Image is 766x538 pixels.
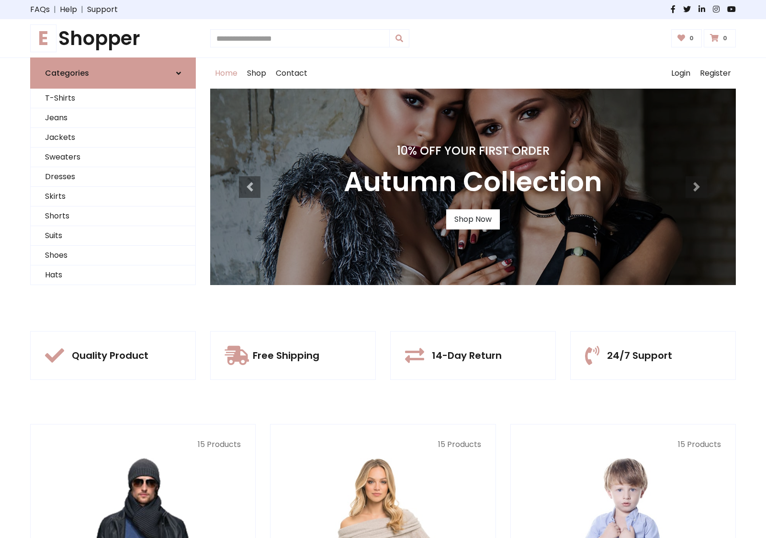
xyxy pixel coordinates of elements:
h4: 10% Off Your First Order [344,144,602,158]
a: Shop [242,58,271,89]
a: Shorts [31,206,195,226]
a: Home [210,58,242,89]
h1: Shopper [30,27,196,50]
a: Skirts [31,187,195,206]
h3: Autumn Collection [344,166,602,198]
a: 0 [671,29,702,47]
a: Shoes [31,246,195,265]
h5: 24/7 Support [607,350,672,361]
a: Shop Now [446,209,500,229]
a: EShopper [30,27,196,50]
a: FAQs [30,4,50,15]
a: Sweaters [31,148,195,167]
a: Jeans [31,108,195,128]
p: 15 Products [525,439,721,450]
a: Jackets [31,128,195,148]
a: Login [666,58,695,89]
a: T-Shirts [31,89,195,108]
a: 0 [704,29,736,47]
a: Register [695,58,736,89]
h6: Categories [45,69,89,78]
span: 0 [721,34,730,43]
a: Dresses [31,167,195,187]
p: 15 Products [285,439,481,450]
span: | [77,4,87,15]
a: Categories [30,57,196,89]
h5: Free Shipping [253,350,319,361]
span: 0 [687,34,696,43]
a: Hats [31,265,195,285]
p: 15 Products [45,439,241,450]
span: E [30,24,56,52]
h5: 14-Day Return [432,350,502,361]
a: Support [87,4,118,15]
a: Contact [271,58,312,89]
h5: Quality Product [72,350,148,361]
a: Suits [31,226,195,246]
span: | [50,4,60,15]
a: Help [60,4,77,15]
